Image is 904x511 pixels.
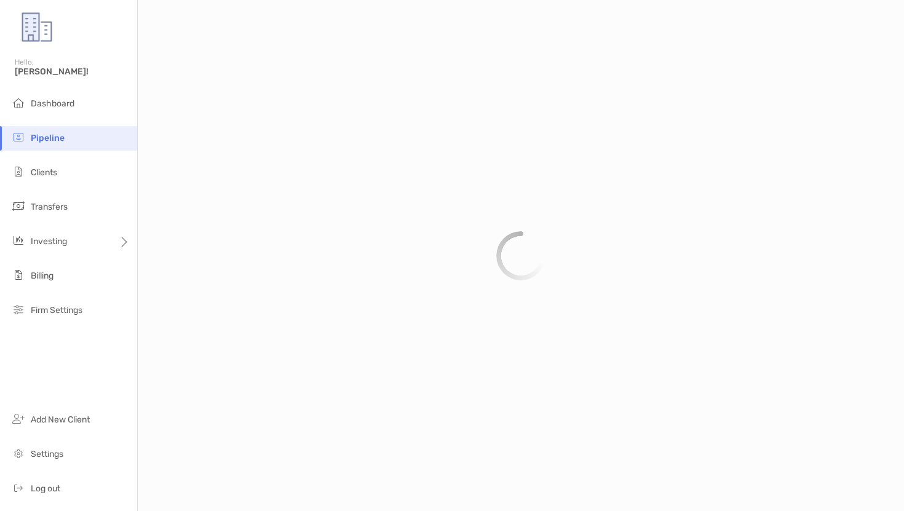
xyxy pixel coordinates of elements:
img: pipeline icon [11,130,26,145]
img: logout icon [11,480,26,495]
span: Add New Client [31,414,90,425]
img: dashboard icon [11,95,26,110]
img: add_new_client icon [11,411,26,426]
img: firm-settings icon [11,302,26,317]
img: Zoe Logo [15,5,59,49]
span: Dashboard [31,98,74,109]
span: Pipeline [31,133,65,143]
img: transfers icon [11,199,26,213]
span: Firm Settings [31,305,82,315]
img: clients icon [11,164,26,179]
span: Clients [31,167,57,178]
span: [PERSON_NAME]! [15,66,130,77]
span: Log out [31,483,60,494]
span: Settings [31,449,63,459]
img: settings icon [11,446,26,461]
span: Transfers [31,202,68,212]
img: investing icon [11,233,26,248]
span: Billing [31,271,54,281]
span: Investing [31,236,67,247]
img: billing icon [11,267,26,282]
